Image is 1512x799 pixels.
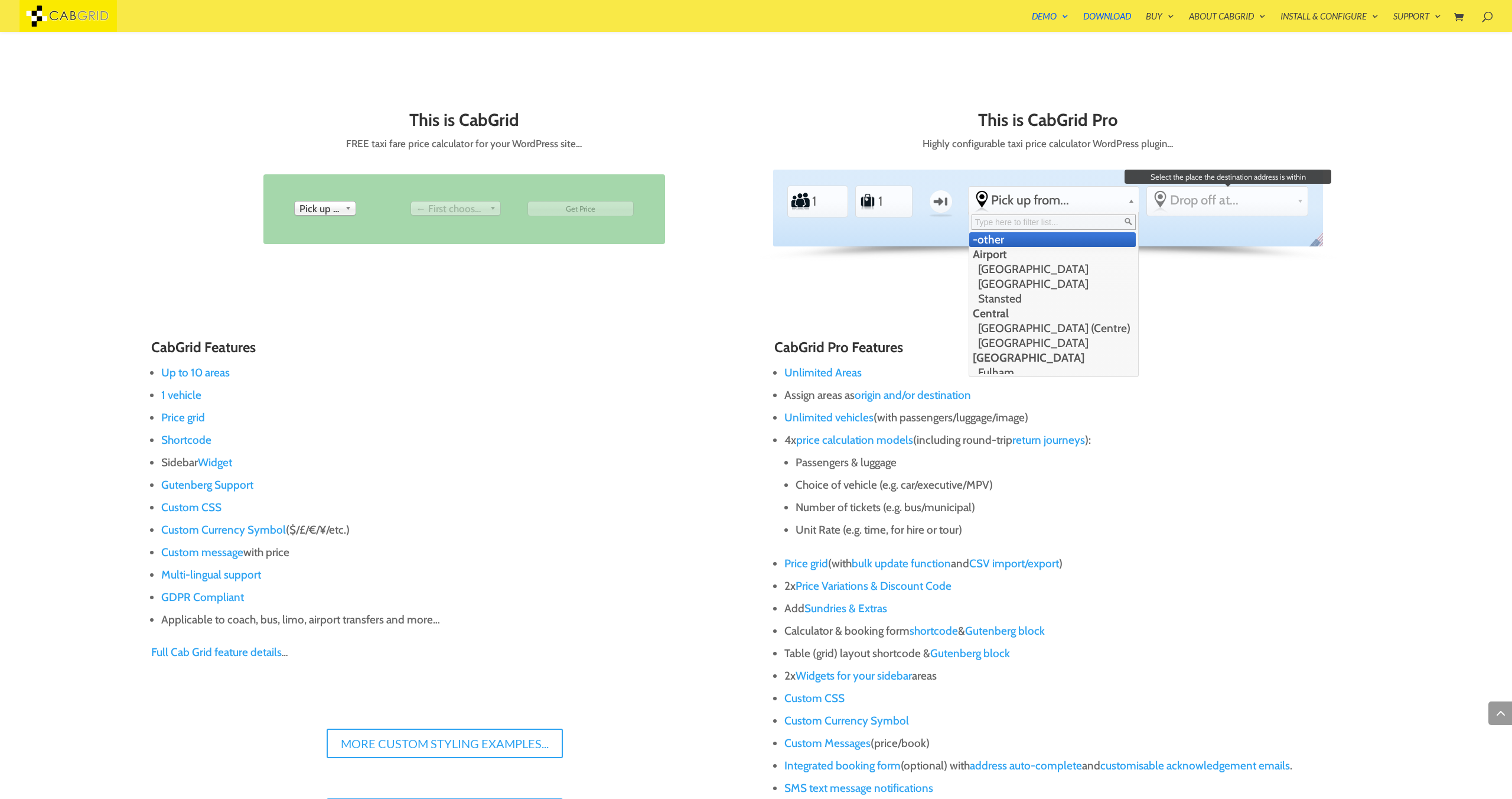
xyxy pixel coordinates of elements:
a: Unlimited vehicles [784,411,874,424]
a: origin and/or destination [855,388,971,402]
a: Custom Currency Symbol [161,523,286,537]
label: Number of Suitcases [859,189,877,215]
a: Gutenberg block [965,624,1045,638]
li: [GEOGRAPHIC_DATA] [969,350,1136,365]
li: 2x areas [784,665,1361,687]
span: Pick up from... [991,192,1123,208]
a: Download [1083,12,1131,32]
input: Type here to filter list... [972,215,1136,230]
span: Drop off at... [1170,192,1293,208]
a: Multi-lingual support [161,568,261,582]
span: ← First choose pick up [416,202,485,216]
a: Full Cab Grid feature details [151,645,282,659]
input: Get Price [527,201,634,216]
span: Pick up from [299,202,340,216]
a: Buy [1146,12,1174,32]
li: -other [969,232,1136,247]
li: Central [969,306,1136,321]
li: (with and ) [784,553,1361,575]
label: Number of Passengers [791,189,810,215]
p: FREE taxi fare price calculator for your WordPress site… [189,135,739,152]
a: Price grid [161,411,205,424]
a: SMS text message notifications [784,781,933,795]
li: Stansted [969,291,1136,306]
a: bulk update function [852,557,951,570]
li: 4x (including round-trip ): [784,429,1361,553]
a: CabGrid Taxi Plugin [19,8,117,21]
a: Widget [198,456,232,469]
li: (price/book) [784,732,1361,755]
a: address auto-complete [970,759,1082,772]
h2: This is CabGrid Pro [773,111,1323,135]
li: with price [161,541,738,564]
a: Price grid [784,557,828,570]
a: return journeys [1012,433,1085,447]
li: Fulham [969,365,1136,380]
a: Support [1393,12,1441,32]
input: Number of Passengers [812,188,840,215]
div: Pick up [294,201,356,216]
a: Custom message [161,545,243,559]
a: 1 vehicle [161,388,201,402]
div: Drop off [410,201,501,216]
div: Select the place the destination address is within [1147,187,1308,213]
li: [GEOGRAPHIC_DATA] [969,262,1136,277]
li: Number of tickets (e.g. bus/municipal) [796,496,1361,519]
input: Number of Suitcases [878,188,906,215]
a: Widgets for your sidebar [796,669,912,683]
h3: CabGrid Pro Features [774,340,1361,361]
a: Up to 10 areas [161,366,230,379]
a: Custom CSS [784,691,845,705]
li: 2x [784,575,1361,597]
a: shortcode [910,624,958,638]
li: [GEOGRAPHIC_DATA] [969,336,1136,350]
a: About CabGrid [1189,12,1266,32]
li: Table (grid) layout shortcode & [784,642,1361,665]
a: Gutenberg Support [161,478,253,492]
a: Price Variations & Discount Code [796,579,951,593]
li: (optional) with and . [784,755,1361,777]
li: Sidebar [161,452,738,474]
a: Install & Configure [1280,12,1379,32]
li: Unit Rate (e.g. time, for hire or tour) [796,519,1361,541]
p: … [151,641,738,664]
p: Highly configurable taxi price calculator WordPress plugin… [773,135,1323,152]
h3: CabGrid Features [151,340,738,361]
a: Custom Currency Symbol [784,714,909,727]
a: price calculation models [796,433,913,447]
li: Choice of vehicle (e.g. car/executive/MPV) [796,474,1361,496]
li: ($/£/€/¥/etc.) [161,519,738,541]
a: GDPR Compliant [161,590,244,604]
li: [GEOGRAPHIC_DATA] (Centre) [969,321,1136,336]
a: Sundries & Extras [804,602,887,615]
a: More Custom Styling Examples... [327,729,563,758]
li: Assign areas as [784,384,1361,407]
div: Select the place the starting address falls within [969,187,1139,213]
a: Gutenberg block [930,647,1010,660]
a: Unlimited Areas [784,366,862,379]
li: (with passengers/luggage/image) [784,407,1361,429]
a: customisable acknowledgement emails [1100,759,1290,772]
li: Add [784,597,1361,620]
a: Integrated booking form [784,759,901,772]
li: Airport [969,247,1136,262]
a: CSV import/export [969,557,1059,570]
a: Custom Messages [784,736,871,750]
label: One-way [922,184,959,219]
li: Applicable to coach, bus, limo, airport transfers and more… [161,609,738,631]
li: Passengers & luggage [796,452,1361,474]
span: English [1307,231,1331,256]
h2: This is CabGrid [189,111,739,135]
a: Shortcode [161,433,211,447]
li: Calculator & booking form & [784,620,1361,642]
a: Demo [1032,12,1068,32]
a: Custom CSS [161,501,221,514]
li: [GEOGRAPHIC_DATA] [969,277,1136,291]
